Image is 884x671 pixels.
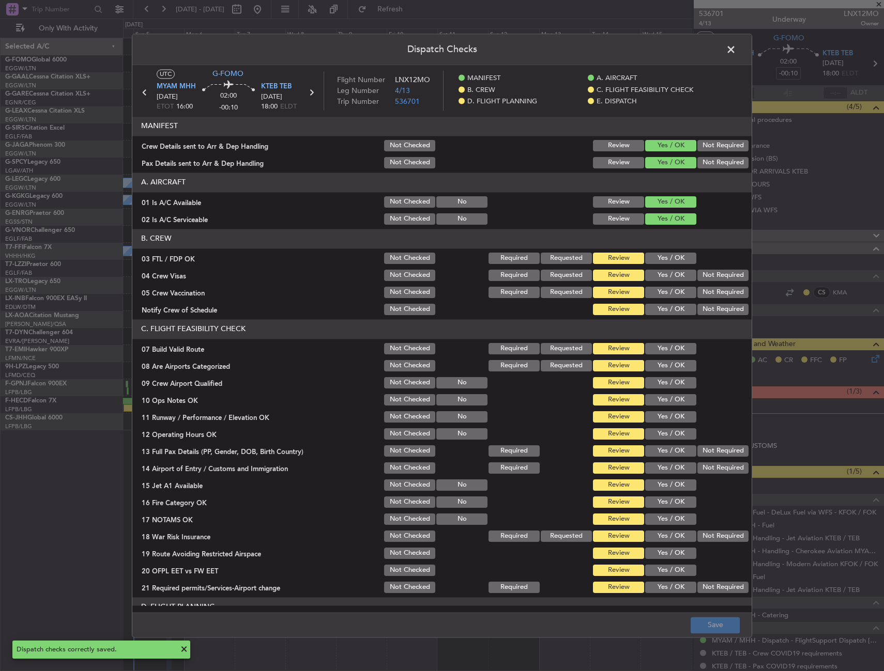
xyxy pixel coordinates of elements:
[645,411,696,423] button: Yes / OK
[645,582,696,593] button: Yes / OK
[645,496,696,508] button: Yes / OK
[697,530,749,542] button: Not Required
[645,479,696,491] button: Yes / OK
[645,304,696,315] button: Yes / OK
[645,287,696,298] button: Yes / OK
[697,157,749,168] button: Not Required
[645,428,696,440] button: Yes / OK
[645,394,696,405] button: Yes / OK
[697,582,749,593] button: Not Required
[697,140,749,151] button: Not Required
[645,253,696,264] button: Yes / OK
[645,196,696,208] button: Yes / OK
[645,462,696,474] button: Yes / OK
[697,287,749,298] button: Not Required
[645,513,696,525] button: Yes / OK
[645,445,696,457] button: Yes / OK
[645,360,696,371] button: Yes / OK
[645,213,696,225] button: Yes / OK
[697,462,749,474] button: Not Required
[132,34,752,65] header: Dispatch Checks
[697,304,749,315] button: Not Required
[17,645,175,655] div: Dispatch checks correctly saved.
[645,548,696,559] button: Yes / OK
[645,565,696,576] button: Yes / OK
[645,270,696,281] button: Yes / OK
[645,530,696,542] button: Yes / OK
[697,270,749,281] button: Not Required
[697,445,749,457] button: Not Required
[645,157,696,168] button: Yes / OK
[645,377,696,388] button: Yes / OK
[645,140,696,151] button: Yes / OK
[645,343,696,354] button: Yes / OK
